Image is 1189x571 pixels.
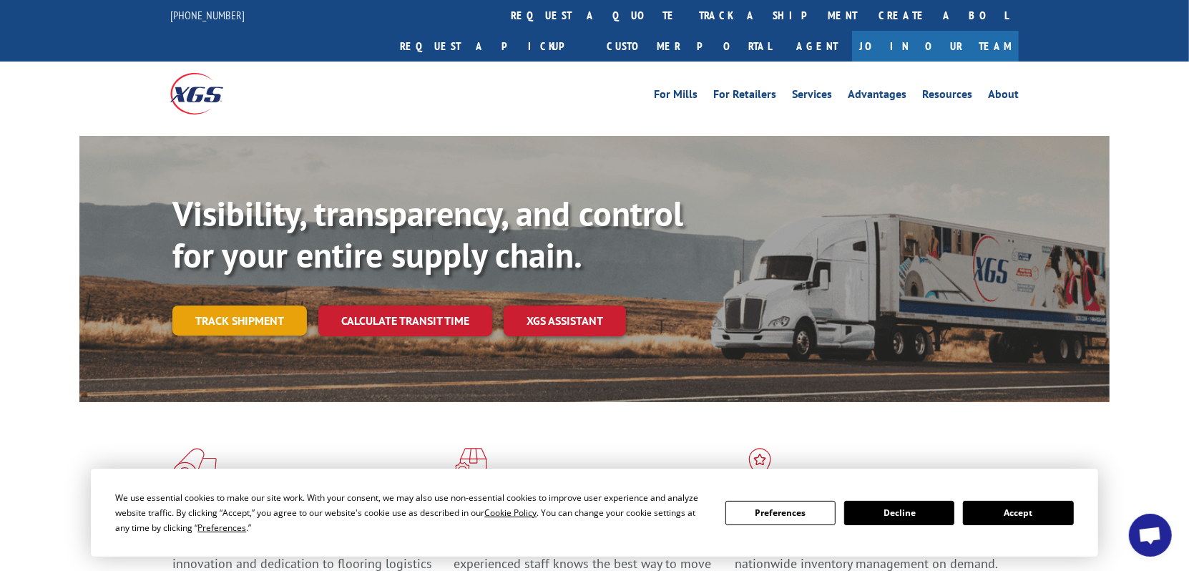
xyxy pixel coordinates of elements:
a: Agent [782,31,852,62]
a: For Mills [654,89,698,104]
img: xgs-icon-flagship-distribution-model-red [735,448,785,485]
img: xgs-icon-total-supply-chain-intelligence-red [172,448,217,485]
a: Join Our Team [852,31,1019,62]
a: For Retailers [713,89,776,104]
a: Advantages [848,89,906,104]
div: Cookie Consent Prompt [91,469,1098,557]
button: Accept [963,501,1073,525]
span: Cookie Policy [484,507,537,519]
a: Request a pickup [389,31,596,62]
a: XGS ASSISTANT [504,306,626,336]
a: Track shipment [172,306,307,336]
b: Visibility, transparency, and control for your entire supply chain. [172,191,683,277]
span: Preferences [197,522,246,534]
img: xgs-icon-focused-on-flooring-red [454,448,487,485]
div: We use essential cookies to make our site work. With your consent, we may also use non-essential ... [115,490,708,535]
div: Open chat [1129,514,1172,557]
a: Resources [922,89,972,104]
a: Calculate transit time [318,306,492,336]
button: Decline [844,501,954,525]
a: Customer Portal [596,31,782,62]
a: [PHONE_NUMBER] [170,8,245,22]
button: Preferences [725,501,836,525]
a: Services [792,89,832,104]
a: About [988,89,1019,104]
